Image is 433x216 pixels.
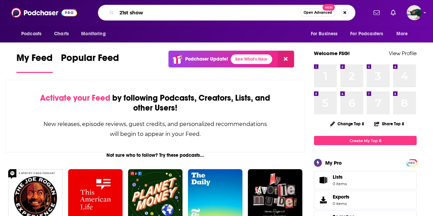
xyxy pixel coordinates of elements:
[396,29,408,39] span: More
[374,117,405,130] button: Share Top 8
[61,52,119,68] span: Popular Feed
[333,194,349,200] span: Exports
[407,5,422,20] button: Show profile menu
[407,160,416,165] a: PRO
[81,29,105,39] span: Monitoring
[231,54,272,64] a: See What's New
[40,93,270,113] div: by following Podcasts, Creators, Lists, and other Users!
[350,29,383,39] span: For Podcasters
[185,56,228,62] p: Podchaser Update!
[301,9,335,17] button: Open AdvancedNew
[16,52,53,73] a: My Feed
[388,7,398,18] a: Show notifications dropdown
[306,27,346,40] button: open menu
[407,5,422,20] img: User Profile
[5,152,305,158] div: Not sure who to follow? Try these podcasts...
[40,93,110,103] span: Activate your Feed
[346,27,393,40] button: open menu
[21,29,41,39] span: Podcasts
[40,119,270,139] div: New releases, episode reviews, guest credits, and personalized recommendations will begin to appe...
[310,29,338,39] span: For Business
[371,7,382,18] a: Show notifications dropdown
[98,5,355,21] div: Search podcasts, credits, & more...
[333,174,347,180] span: Lists
[333,181,347,186] span: 0 items
[314,136,417,145] a: Create My Top 8
[304,11,332,14] span: Open Advanced
[50,27,73,40] a: Charts
[326,119,368,128] button: Change Top 8
[61,52,119,73] a: Popular Feed
[322,4,335,11] span: New
[316,195,330,205] span: Exports
[117,7,301,18] input: Search podcasts, credits, & more...
[16,27,50,40] button: open menu
[314,171,417,189] a: Lists
[54,29,69,39] span: Charts
[325,160,342,166] div: My Pro
[76,27,114,40] button: open menu
[16,52,53,68] span: My Feed
[389,50,417,56] a: View Profile
[392,27,417,40] button: open menu
[316,175,330,185] span: Lists
[314,191,417,209] a: Exports
[333,201,349,206] span: 0 items
[333,174,343,180] span: Lists
[314,50,350,56] a: Welcome FSG!
[11,6,77,19] img: Podchaser - Follow, Share and Rate Podcasts
[407,5,422,20] span: Logged in as fsg.publicity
